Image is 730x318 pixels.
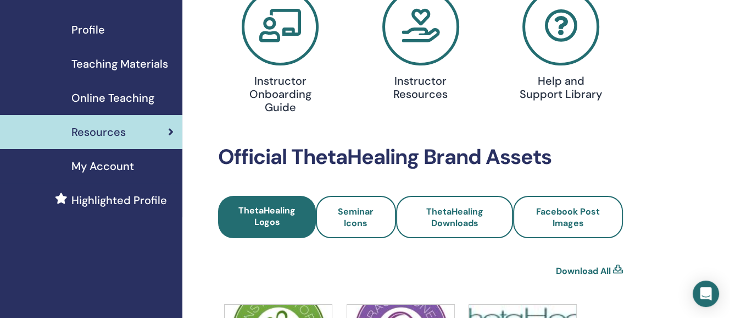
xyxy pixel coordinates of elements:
[536,206,600,229] span: Facebook Post Images
[71,158,134,174] span: My Account
[71,56,168,72] span: Teaching Materials
[338,206,374,229] span: Seminar Icons
[71,90,154,106] span: Online Teaching
[693,281,719,307] div: Open Intercom Messenger
[71,124,126,140] span: Resources
[316,196,396,238] a: Seminar Icons
[71,192,167,209] span: Highlighted Profile
[218,145,623,170] h2: Official ThetaHealing Brand Assets
[236,74,325,114] h4: Instructor Onboarding Guide
[396,196,514,238] a: ThetaHealing Downloads
[376,74,465,101] h4: Instructor Resources
[238,205,296,228] span: ThetaHealing Logos
[218,196,315,238] a: ThetaHealing Logos
[71,21,105,38] span: Profile
[513,196,623,238] a: Facebook Post Images
[516,74,605,101] h4: Help and Support Library
[426,206,483,229] span: ThetaHealing Downloads
[556,265,611,278] a: Download All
